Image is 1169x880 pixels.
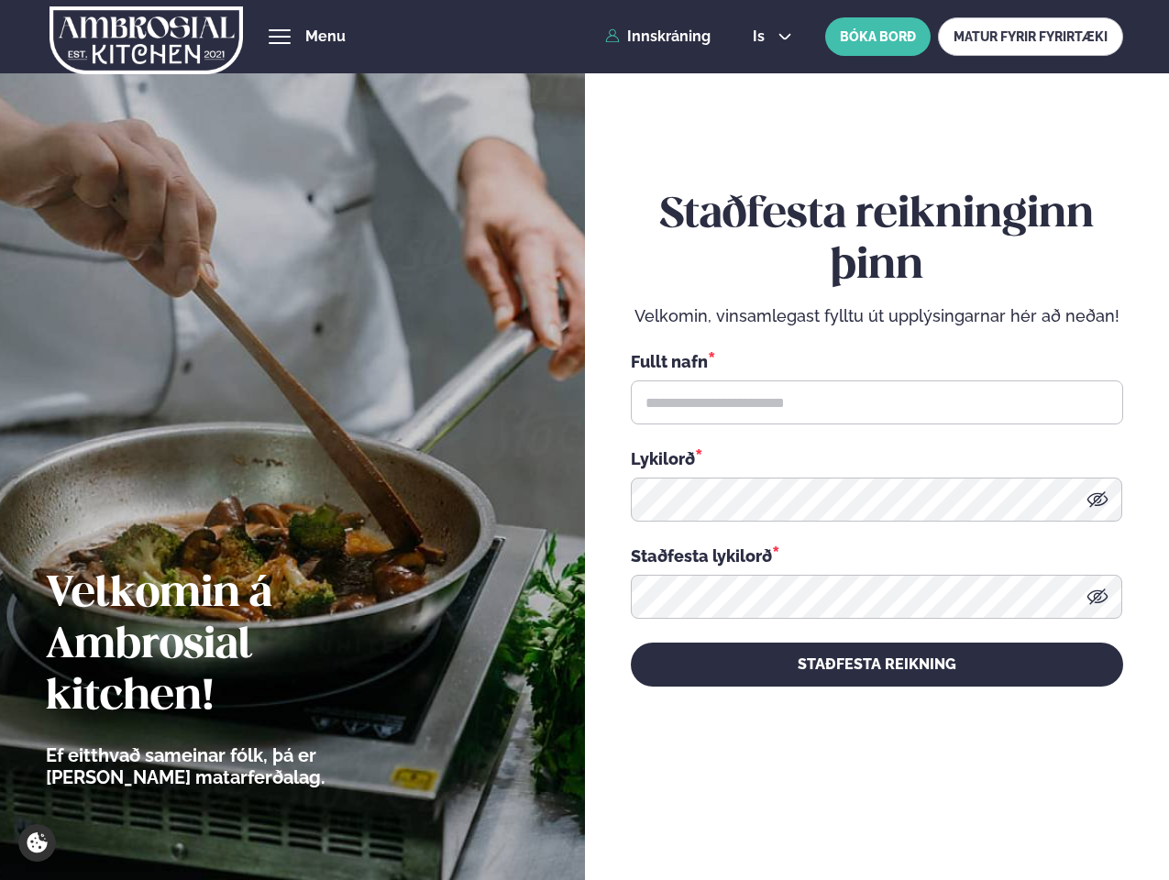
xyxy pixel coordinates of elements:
[18,824,56,862] a: Cookie settings
[631,446,1123,470] div: Lykilorð
[631,305,1123,327] p: Velkomin, vinsamlegast fylltu út upplýsingarnar hér að neðan!
[938,17,1123,56] a: MATUR FYRIR FYRIRTÆKI
[605,28,711,45] a: Innskráning
[631,643,1123,687] button: STAÐFESTA REIKNING
[825,17,931,56] button: BÓKA BORÐ
[738,29,807,44] button: is
[631,349,1123,373] div: Fullt nafn
[46,744,426,788] p: Ef eitthvað sameinar fólk, þá er [PERSON_NAME] matarferðalag.
[631,544,1123,567] div: Staðfesta lykilorð
[631,190,1123,292] h2: Staðfesta reikninginn þinn
[46,569,426,723] h2: Velkomin á Ambrosial kitchen!
[753,29,770,44] span: is
[269,26,291,48] button: hamburger
[50,3,243,78] img: logo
